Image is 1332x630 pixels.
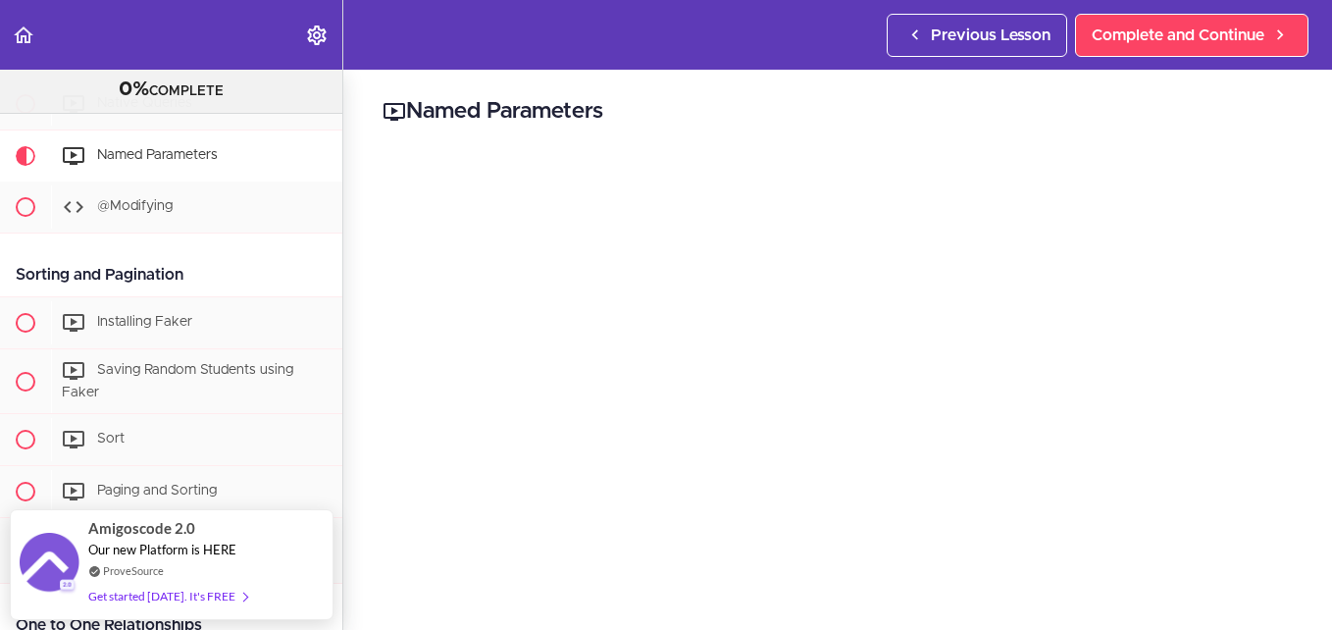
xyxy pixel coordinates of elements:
span: Sort [97,433,125,446]
svg: Back to course curriculum [12,24,35,47]
span: Saving Random Students using Faker [62,363,293,399]
h2: Named Parameters [383,95,1293,129]
span: 0% [119,79,149,99]
a: ProveSource [103,562,164,579]
div: COMPLETE [25,78,318,103]
span: Named Parameters [97,148,218,162]
span: Installing Faker [97,315,192,329]
span: Previous Lesson [931,24,1050,47]
img: provesource social proof notification image [20,533,78,597]
div: Get started [DATE]. It's FREE [88,585,247,607]
a: Complete and Continue [1075,14,1308,57]
span: Complete and Continue [1092,24,1264,47]
span: Amigoscode 2.0 [88,517,195,540]
a: Previous Lesson [887,14,1067,57]
span: Paging and Sorting [97,485,217,499]
span: @Modifying [97,199,173,213]
svg: Settings Menu [305,24,329,47]
span: Our new Platform is HERE [88,542,236,557]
